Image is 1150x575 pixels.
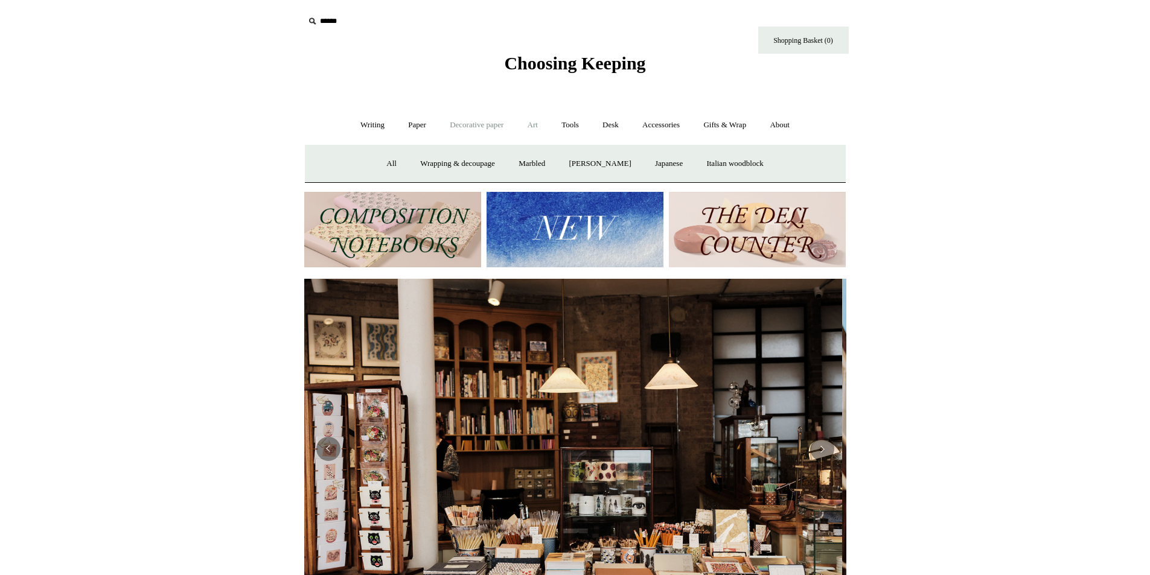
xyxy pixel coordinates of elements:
a: Art [517,109,549,141]
a: Marbled [508,148,556,180]
a: All [375,148,407,180]
a: Japanese [644,148,694,180]
a: About [759,109,800,141]
a: Paper [397,109,437,141]
img: 202302 Composition ledgers.jpg__PID:69722ee6-fa44-49dd-a067-31375e5d54ec [304,192,481,267]
button: Previous [316,437,340,461]
a: Writing [350,109,395,141]
img: New.jpg__PID:f73bdf93-380a-4a35-bcfe-7823039498e1 [487,192,663,267]
a: [PERSON_NAME] [558,148,642,180]
a: Choosing Keeping [504,63,645,71]
a: Decorative paper [439,109,514,141]
span: Choosing Keeping [504,53,645,73]
img: The Deli Counter [669,192,846,267]
a: Accessories [631,109,691,141]
a: Tools [551,109,590,141]
a: Wrapping & decoupage [409,148,506,180]
a: Shopping Basket (0) [758,27,849,54]
a: Desk [592,109,630,141]
a: Gifts & Wrap [692,109,757,141]
button: Next [810,437,834,461]
a: Italian woodblock [695,148,774,180]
